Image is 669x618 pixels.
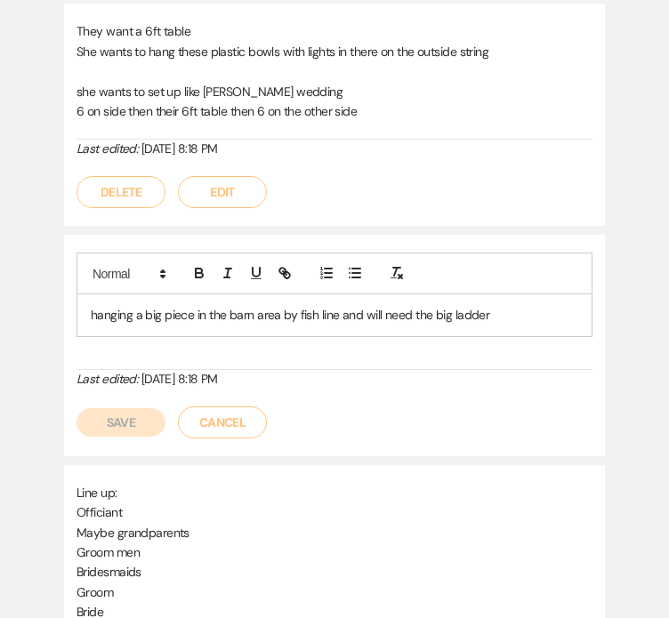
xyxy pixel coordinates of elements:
p: She wants to hang these plastic bowls with lights in there on the outside string [77,42,592,61]
p: Officiant [77,502,592,522]
div: [DATE] 8:18 PM [77,370,592,389]
p: 6 on side then their 6ft table then 6 on the other side [77,101,592,121]
button: Edit [178,176,267,208]
button: Delete [77,176,165,208]
p: Bridesmaids [77,562,592,582]
p: hanging a big piece in the barn area by fish line and will need the big ladder [91,305,578,325]
p: Maybe grandparents [77,523,592,542]
button: Cancel [178,406,267,438]
p: she wants to set up like [PERSON_NAME] wedding [77,82,592,101]
button: Save [77,408,165,437]
i: Last edited: [77,140,138,157]
p: Line up: [77,483,592,502]
i: Last edited: [77,371,138,387]
p: Groom [77,582,592,602]
p: Groom men [77,542,592,562]
div: [DATE] 8:18 PM [77,140,592,158]
p: They want a 6ft table [77,21,592,41]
